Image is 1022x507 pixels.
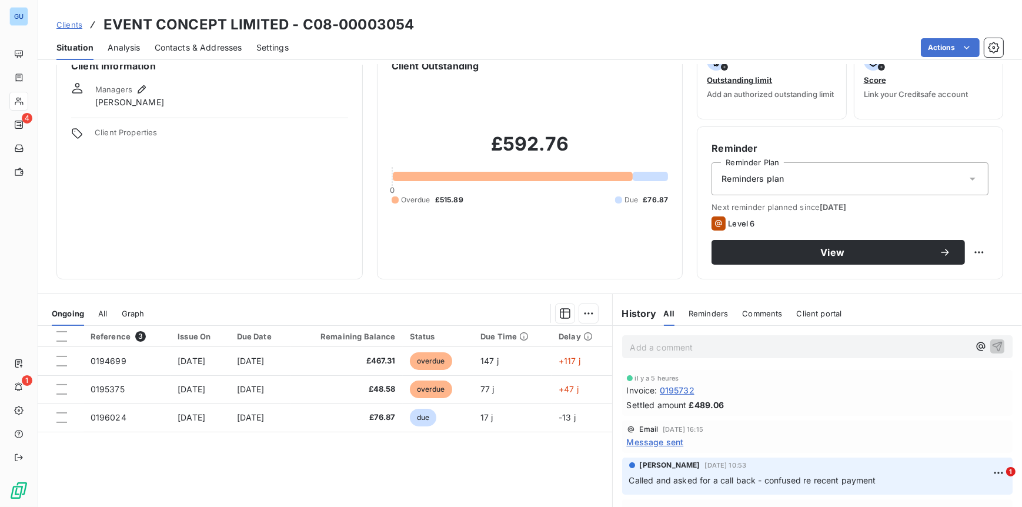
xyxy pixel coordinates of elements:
span: £76.87 [643,195,668,205]
span: [PERSON_NAME] [95,96,164,108]
h6: Client Outstanding [392,59,479,73]
span: [DATE] [178,412,205,422]
div: GU [9,7,28,26]
span: 77 j [480,384,495,394]
span: [DATE] 10:53 [704,462,746,469]
span: overdue [410,381,452,398]
span: [DATE] [237,384,265,394]
button: View [712,240,965,265]
span: +117 j [559,356,580,366]
span: [DATE] [178,356,205,366]
span: Client portal [797,309,842,318]
span: [DATE] [237,356,265,366]
div: Issue On [178,332,222,341]
h3: EVENT CONCEPT LIMITED - C08-00003054 [103,14,414,35]
span: £515.89 [435,195,463,205]
div: Reference [91,331,163,342]
span: 3 [135,331,146,342]
span: Comments [742,309,782,318]
img: Logo LeanPay [9,481,28,500]
span: £489.06 [689,399,724,411]
span: 147 j [480,356,499,366]
span: -13 j [559,412,576,422]
div: Status [410,332,466,341]
span: Overdue [401,195,430,205]
span: 1 [22,375,32,386]
iframe: Intercom live chat [982,467,1010,495]
span: View [726,248,939,257]
span: [DATE] [178,384,205,394]
span: Email [640,426,659,433]
span: Outstanding limit [707,75,772,85]
span: Add an authorized outstanding limit [707,89,834,99]
span: 0 [390,185,395,195]
a: Clients [56,19,82,31]
div: Due Date [237,332,284,341]
span: 17 j [480,412,493,422]
span: il y a 5 heures [635,375,679,382]
h6: History [613,306,657,321]
span: £467.31 [298,355,396,367]
span: Managers [95,85,132,94]
h6: Reminder [712,141,988,155]
span: 0196024 [91,412,126,422]
span: due [410,409,436,426]
span: Client Properties [95,128,348,144]
span: 0194699 [91,356,126,366]
span: Link your Creditsafe account [864,89,968,99]
span: [DATE] [237,412,265,422]
span: Score [864,75,886,85]
span: Called and asked for a call back - confused re recent payment [629,475,876,485]
span: Clients [56,20,82,29]
span: overdue [410,352,452,370]
div: Due Time [480,332,545,341]
span: Reminders [689,309,728,318]
span: Reminders plan [722,173,784,185]
span: 4 [22,113,32,124]
span: Contacts & Addresses [155,42,242,54]
span: Analysis [108,42,140,54]
div: Delay [559,332,604,341]
span: Due [624,195,638,205]
div: Remaining Balance [298,332,396,341]
span: Level 6 [728,219,754,228]
span: Invoice : [627,384,657,396]
span: [DATE] [820,202,846,212]
button: Outstanding limitAdd an authorized outstanding limit [697,44,846,119]
h2: £592.76 [392,132,669,168]
span: Message sent [627,436,684,448]
span: [PERSON_NAME] [640,460,700,471]
span: Settings [256,42,289,54]
span: All [664,309,674,318]
span: Graph [122,309,145,318]
span: £48.58 [298,383,396,395]
span: Situation [56,42,93,54]
span: Next reminder planned since [712,202,988,212]
h6: Client information [71,59,348,73]
span: [DATE] 16:15 [663,426,703,433]
span: All [98,309,107,318]
button: Actions [921,38,980,57]
span: £76.87 [298,412,396,423]
span: Settled amount [627,399,687,411]
span: 0195732 [660,384,694,396]
span: 1 [1006,467,1016,476]
span: 0195375 [91,384,125,394]
span: +47 j [559,384,579,394]
button: ScoreLink your Creditsafe account [854,44,1003,119]
span: Ongoing [52,309,84,318]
